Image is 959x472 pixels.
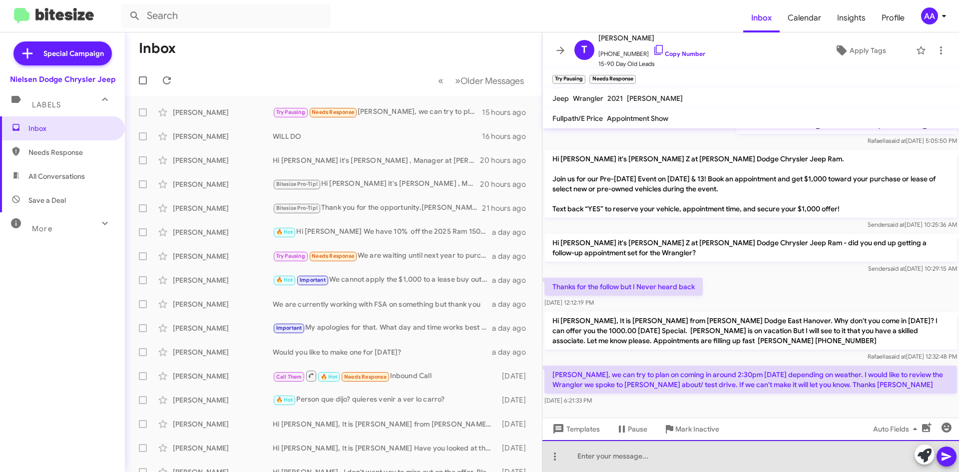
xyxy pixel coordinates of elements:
span: 15-90 Day Old Leads [598,59,705,69]
div: a day ago [492,299,534,309]
div: WILL DO [273,131,482,141]
span: [PERSON_NAME] [598,32,705,44]
div: We cannot apply the $1,000 to a lease buy out being that it is a contracted value from your bank.... [273,274,492,286]
input: Search [121,4,331,28]
span: said at [889,137,906,144]
div: [PERSON_NAME] [173,251,273,261]
span: 2021 [607,94,623,103]
div: We are waiting until next year to purchase a new pacifica. I'll get in touch with you then. [273,250,492,262]
div: Hi [PERSON_NAME] We have 10% off the 2025 Ram 1500 right now plus the1000.00 until [DATE]. Why do... [273,226,492,238]
div: My apologies for that. What day and time works best for you? [273,322,492,334]
button: Apply Tags [809,41,911,59]
span: Save a Deal [28,195,66,205]
div: [PERSON_NAME] [173,203,273,213]
div: [PERSON_NAME] [173,155,273,165]
span: 🔥 Hot [276,397,293,403]
span: Appointment Show [607,114,668,123]
button: Mark Inactive [655,420,727,438]
small: Try Pausing [552,75,585,84]
div: 15 hours ago [482,107,534,117]
div: [PERSON_NAME] [173,419,273,429]
span: Templates [550,420,600,438]
span: Bitesize Pro-Tip! [276,181,318,187]
span: Fullpath/E Price [552,114,603,123]
span: All Conversations [28,171,85,181]
div: a day ago [492,275,534,285]
span: More [32,224,52,233]
button: Next [449,70,530,91]
div: [PERSON_NAME] [173,323,273,333]
span: [DATE] 12:12:19 PM [544,299,594,306]
span: Important [300,277,326,283]
h1: Inbox [139,40,176,56]
div: [PERSON_NAME] [173,107,273,117]
span: 🔥 Hot [276,277,293,283]
div: [PERSON_NAME], we can try to plan on coming in around 2:30pm [DATE] depending on weather. I would... [273,106,482,118]
small: Needs Response [589,75,635,84]
span: Call Them [276,374,302,380]
span: Bitesize Pro-Tip! [276,205,318,211]
p: [PERSON_NAME], we can try to plan on coming in around 2:30pm [DATE] depending on weather. I would... [544,366,957,394]
a: Copy Number [653,50,705,57]
span: Inbox [28,123,113,133]
div: [DATE] [497,419,534,429]
div: Would you like to make one for [DATE]? [273,347,492,357]
span: said at [887,221,905,228]
div: Hi [PERSON_NAME], It is [PERSON_NAME] Have you looked at the Grand Wagoneer link that I sent you?... [273,443,497,453]
div: [DATE] [497,371,534,381]
a: Profile [874,3,913,32]
div: AA [921,7,938,24]
button: Previous [432,70,450,91]
div: Hi [PERSON_NAME], It is [PERSON_NAME] from [PERSON_NAME] in [GEOGRAPHIC_DATA]. The 2022 Ram 1500 ... [273,419,497,429]
div: a day ago [492,251,534,261]
div: [PERSON_NAME] [173,227,273,237]
a: Inbox [743,3,780,32]
span: Apply Tags [850,41,886,59]
span: Sender [DATE] 10:25:36 AM [868,221,957,228]
div: 21 hours ago [482,203,534,213]
span: said at [889,353,906,360]
div: [PERSON_NAME] [173,131,273,141]
div: [PERSON_NAME] [173,395,273,405]
div: 16 hours ago [482,131,534,141]
div: [PERSON_NAME] [173,443,273,453]
span: Try Pausing [276,253,305,259]
span: [PERSON_NAME] [627,94,683,103]
span: Special Campaign [43,48,104,58]
div: [PERSON_NAME] [173,347,273,357]
span: [DATE] 6:21:33 PM [544,397,592,404]
span: Needs Response [28,147,113,157]
button: AA [913,7,948,24]
div: Nielsen Dodge Chrysler Jeep [10,74,115,84]
span: Mark Inactive [675,420,719,438]
span: Needs Response [344,374,387,380]
span: 🔥 Hot [276,229,293,235]
span: Try Pausing [276,109,305,115]
a: Calendar [780,3,829,32]
span: Important [276,325,302,331]
div: Hi [PERSON_NAME] it's [PERSON_NAME] , Manager at [PERSON_NAME] Dodge Chrysler Jeep Ram. Thanks ag... [273,155,480,165]
button: Pause [608,420,655,438]
p: Thanks for the follow but I Never heard back [544,278,703,296]
div: a day ago [492,347,534,357]
div: [DATE] [497,395,534,405]
div: Thank you for the opportunity.[PERSON_NAME] [273,202,482,214]
span: Jeep [552,94,569,103]
a: Insights [829,3,874,32]
div: [PERSON_NAME] [173,371,273,381]
div: a day ago [492,323,534,333]
span: « [438,74,444,87]
div: Inbound Call [273,370,497,382]
div: [PERSON_NAME] [173,179,273,189]
div: [PERSON_NAME] [173,275,273,285]
p: Hi [PERSON_NAME] it's [PERSON_NAME] Z at [PERSON_NAME] Dodge Chrysler Jeep Ram - did you end up g... [544,234,957,262]
p: Hi [PERSON_NAME], It is [PERSON_NAME] from [PERSON_NAME] Dodge East Hanover. Why don't you come i... [544,312,957,350]
span: Rafaella [DATE] 12:32:48 PM [868,353,957,360]
div: [PERSON_NAME] [173,299,273,309]
div: We are currently working with FSA on something but thank you [273,299,492,309]
span: Needs Response [312,253,354,259]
